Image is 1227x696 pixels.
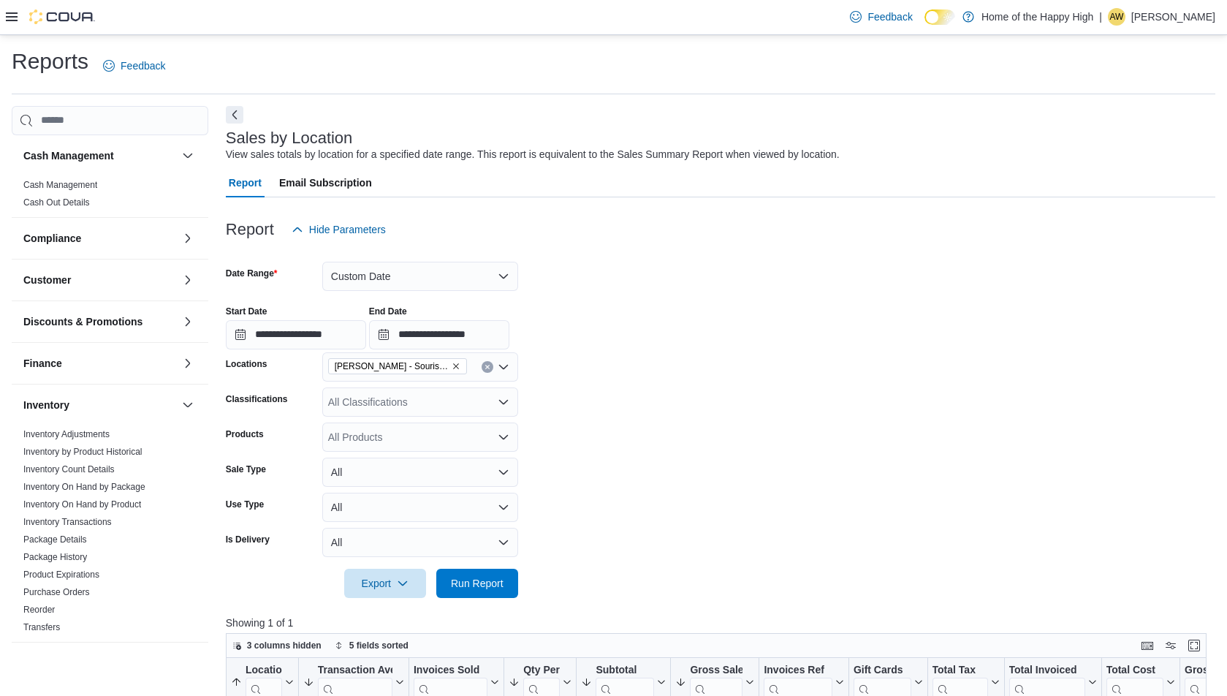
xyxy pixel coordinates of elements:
[23,587,90,597] a: Purchase Orders
[322,493,518,522] button: All
[322,262,518,291] button: Custom Date
[1099,8,1102,26] p: |
[23,428,110,440] span: Inventory Adjustments
[322,528,518,557] button: All
[179,271,197,289] button: Customer
[335,359,449,374] span: [PERSON_NAME] - Souris Avenue - Fire & Flower
[23,534,87,545] a: Package Details
[23,429,110,439] a: Inventory Adjustments
[23,517,112,527] a: Inventory Transactions
[226,106,243,124] button: Next
[369,306,407,317] label: End Date
[226,221,274,238] h3: Report
[226,268,278,279] label: Date Range
[932,663,987,677] div: Total Tax
[349,640,409,651] span: 5 fields sorted
[436,569,518,598] button: Run Report
[1162,637,1179,654] button: Display options
[23,447,143,457] a: Inventory by Product Historical
[226,147,840,162] div: View sales totals by location for a specified date range. This report is equivalent to the Sales ...
[23,605,55,615] a: Reorder
[23,499,141,510] a: Inventory On Hand by Product
[23,656,176,670] button: Loyalty
[179,654,197,672] button: Loyalty
[12,47,88,76] h1: Reports
[23,656,59,670] h3: Loyalty
[23,499,141,510] span: Inventory On Hand by Product
[23,398,69,412] h3: Inventory
[23,179,97,191] span: Cash Management
[23,180,97,190] a: Cash Management
[854,663,911,677] div: Gift Cards
[498,431,509,443] button: Open list of options
[23,481,145,493] span: Inventory On Hand by Package
[844,2,918,31] a: Feedback
[29,10,95,24] img: Cova
[498,396,509,408] button: Open list of options
[23,621,60,633] span: Transfers
[1109,8,1123,26] span: AW
[23,273,71,287] h3: Customer
[451,576,504,591] span: Run Report
[23,551,87,563] span: Package History
[329,637,414,654] button: 5 fields sorted
[353,569,417,598] span: Export
[924,10,955,25] input: Dark Mode
[1106,663,1163,677] div: Total Cost
[279,168,372,197] span: Email Subscription
[498,361,509,373] button: Open list of options
[764,663,832,677] div: Invoices Ref
[867,10,912,24] span: Feedback
[179,313,197,330] button: Discounts & Promotions
[12,176,208,217] div: Cash Management
[523,663,560,677] div: Qty Per Transaction
[322,458,518,487] button: All
[23,446,143,458] span: Inventory by Product Historical
[344,569,426,598] button: Export
[179,396,197,414] button: Inventory
[23,622,60,632] a: Transfers
[23,516,112,528] span: Inventory Transactions
[247,640,322,651] span: 3 columns hidden
[1131,8,1215,26] p: [PERSON_NAME]
[23,314,176,329] button: Discounts & Promotions
[1108,8,1125,26] div: Amanda Wheatley
[97,51,171,80] a: Feedback
[23,356,176,371] button: Finance
[414,663,487,677] div: Invoices Sold
[690,663,742,677] div: Gross Sales
[23,273,176,287] button: Customer
[23,231,81,246] h3: Compliance
[226,534,270,545] label: Is Delivery
[226,129,353,147] h3: Sales by Location
[23,314,143,329] h3: Discounts & Promotions
[369,320,509,349] input: Press the down key to open a popover containing a calendar.
[23,398,176,412] button: Inventory
[179,147,197,164] button: Cash Management
[226,428,264,440] label: Products
[229,168,262,197] span: Report
[23,464,115,474] a: Inventory Count Details
[179,230,197,247] button: Compliance
[179,355,197,372] button: Finance
[482,361,493,373] button: Clear input
[12,425,208,642] div: Inventory
[981,8,1093,26] p: Home of the Happy High
[1185,637,1203,654] button: Enter fullscreen
[286,215,392,244] button: Hide Parameters
[309,222,386,237] span: Hide Parameters
[246,663,282,677] div: Location
[23,197,90,208] a: Cash Out Details
[23,482,145,492] a: Inventory On Hand by Package
[226,358,267,370] label: Locations
[23,148,114,163] h3: Cash Management
[328,358,467,374] span: Estevan - Souris Avenue - Fire & Flower
[226,393,288,405] label: Classifications
[23,570,99,580] a: Product Expirations
[23,586,90,598] span: Purchase Orders
[121,58,165,73] span: Feedback
[226,320,366,349] input: Press the down key to open a popover containing a calendar.
[1008,663,1084,677] div: Total Invoiced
